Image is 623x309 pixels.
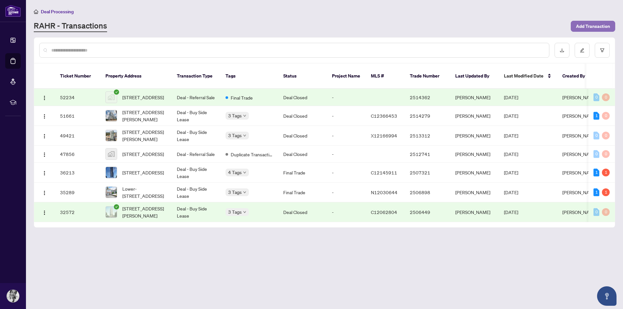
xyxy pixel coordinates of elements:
span: X12166994 [371,133,397,138]
span: down [243,114,246,117]
td: - [327,202,366,222]
img: Logo [42,210,47,215]
div: 0 [602,150,610,158]
span: check-circle [114,89,119,95]
div: 1 [593,112,599,120]
span: N12030644 [371,189,397,195]
span: [PERSON_NAME] [562,189,597,195]
div: 0 [602,112,610,120]
button: Logo [39,111,50,121]
button: Open asap [597,286,617,306]
th: Property Address [100,64,172,89]
button: download [555,43,569,58]
td: 49421 [55,126,100,146]
td: 2506898 [405,183,450,202]
span: [DATE] [504,170,518,175]
button: Logo [39,130,50,141]
span: [DATE] [504,113,518,119]
th: Last Modified Date [499,64,557,89]
div: 0 [602,208,610,216]
span: [PERSON_NAME] [562,151,597,157]
td: Final Trade [278,163,327,183]
img: logo [5,5,21,17]
td: Final Trade [278,183,327,202]
td: - [327,183,366,202]
td: Deal Closed [278,202,327,222]
span: [DATE] [504,94,518,100]
td: [PERSON_NAME] [450,202,499,222]
th: Last Updated By [450,64,499,89]
img: Logo [42,134,47,139]
button: Logo [39,187,50,197]
td: - [327,146,366,163]
td: - [327,126,366,146]
img: Logo [42,95,47,101]
span: Add Transaction [576,21,610,31]
button: Logo [39,207,50,217]
span: [DATE] [504,133,518,138]
div: 1 [602,169,610,176]
img: thumbnail-img [106,130,117,141]
td: [PERSON_NAME] [450,106,499,126]
div: 1 [593,188,599,196]
div: 0 [602,132,610,139]
span: [DATE] [504,151,518,157]
div: 1 [602,188,610,196]
span: Duplicate Transaction [231,151,273,158]
img: thumbnail-img [106,149,117,160]
span: [STREET_ADDRESS] [122,150,164,158]
td: Deal - Buy Side Lease [172,126,220,146]
span: [PERSON_NAME] [562,113,597,119]
span: [DATE] [504,209,518,215]
img: thumbnail-img [106,187,117,198]
span: [STREET_ADDRESS][PERSON_NAME] [122,205,166,219]
span: [PERSON_NAME] [562,133,597,138]
img: Profile Icon [7,290,19,302]
span: [STREET_ADDRESS][PERSON_NAME] [122,128,166,143]
span: C12062804 [371,209,397,215]
th: Status [278,64,327,89]
td: [PERSON_NAME] [450,89,499,106]
span: Lower-[STREET_ADDRESS] [122,185,166,199]
span: [STREET_ADDRESS] [122,169,164,176]
td: 2506449 [405,202,450,222]
span: 3 Tags [228,188,242,196]
td: Deal Closed [278,106,327,126]
td: 2514362 [405,89,450,106]
td: 32572 [55,202,100,222]
td: 52234 [55,89,100,106]
img: Logo [42,190,47,196]
span: [PERSON_NAME] [562,170,597,175]
button: Add Transaction [571,21,615,32]
button: Logo [39,92,50,102]
td: 2507321 [405,163,450,183]
th: MLS # [366,64,405,89]
td: Deal - Buy Side Lease [172,106,220,126]
span: [STREET_ADDRESS][PERSON_NAME] [122,109,166,123]
div: 0 [593,150,599,158]
span: 3 Tags [228,112,242,119]
th: Ticket Number [55,64,100,89]
span: check-circle [114,204,119,209]
div: 0 [602,93,610,101]
div: 0 [593,132,599,139]
span: [PERSON_NAME] [562,209,597,215]
span: Final Trade [231,94,253,101]
td: Deal Closed [278,89,327,106]
td: - [327,163,366,183]
span: [PERSON_NAME] [562,94,597,100]
img: Logo [42,171,47,176]
div: 0 [593,208,599,216]
span: home [34,9,38,14]
td: Deal - Referral Sale [172,146,220,163]
span: down [243,171,246,174]
td: [PERSON_NAME] [450,126,499,146]
span: [STREET_ADDRESS] [122,94,164,101]
span: 4 Tags [228,169,242,176]
td: Deal - Buy Side Lease [172,202,220,222]
td: [PERSON_NAME] [450,146,499,163]
td: Deal - Buy Side Lease [172,163,220,183]
td: - [327,106,366,126]
td: [PERSON_NAME] [450,163,499,183]
td: 47856 [55,146,100,163]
